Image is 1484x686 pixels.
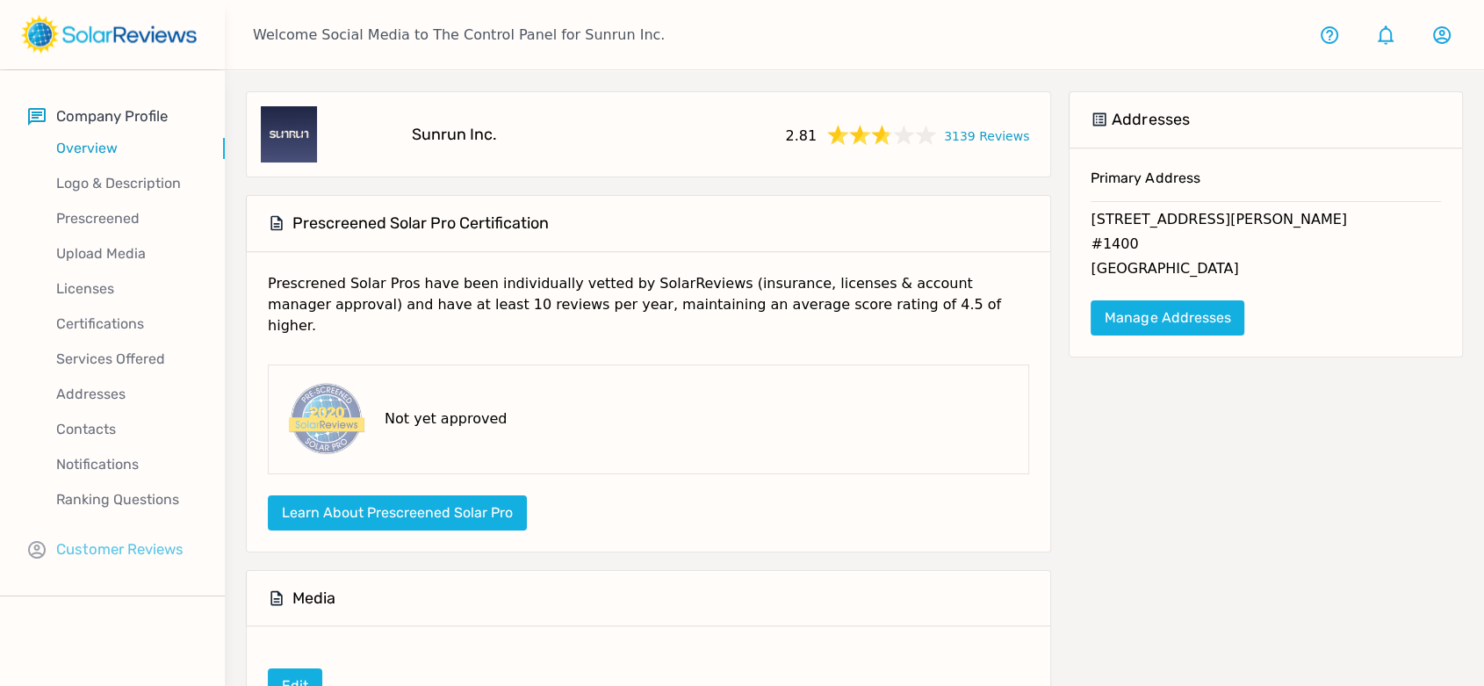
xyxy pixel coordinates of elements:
h6: Primary Address [1091,170,1441,201]
p: Prescreened [28,208,225,229]
p: Ranking Questions [28,489,225,510]
a: Learn about Prescreened Solar Pro [268,504,527,521]
a: Overview [28,131,225,166]
button: Learn about Prescreened Solar Pro [268,495,527,531]
p: Not yet approved [385,408,507,430]
a: Manage Addresses [1091,300,1244,336]
a: Notifications [28,447,225,482]
p: Certifications [28,314,225,335]
p: Company Profile [56,105,168,127]
p: #1400 [1091,234,1441,258]
p: [GEOGRAPHIC_DATA] [1091,258,1441,283]
p: Logo & Description [28,173,225,194]
a: Addresses [28,377,225,412]
p: Customer Reviews [56,538,184,560]
p: Upload Media [28,243,225,264]
p: Overview [28,138,225,159]
p: Services Offered [28,349,225,370]
p: [STREET_ADDRESS][PERSON_NAME] [1091,209,1441,234]
h5: Media [292,589,335,609]
p: Contacts [28,419,225,440]
a: Upload Media [28,236,225,271]
a: Services Offered [28,342,225,377]
a: 3139 Reviews [944,124,1029,146]
p: Notifications [28,454,225,475]
a: Contacts [28,412,225,447]
a: Ranking Questions [28,482,225,517]
a: Certifications [28,307,225,342]
p: Addresses [28,384,225,405]
a: Logo & Description [28,166,225,201]
span: 2.81 [785,122,817,147]
p: Prescrened Solar Pros have been individually vetted by SolarReviews (insurance, licenses & accoun... [268,273,1029,350]
p: Welcome Social Media to The Control Panel for Sunrun Inc. [253,25,665,46]
h5: Prescreened Solar Pro Certification [292,213,549,234]
a: Licenses [28,271,225,307]
h5: Addresses [1112,110,1189,130]
h5: Sunrun Inc. [412,125,497,145]
img: prescreened-badge.png [283,379,367,459]
p: Licenses [28,278,225,300]
a: Prescreened [28,201,225,236]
